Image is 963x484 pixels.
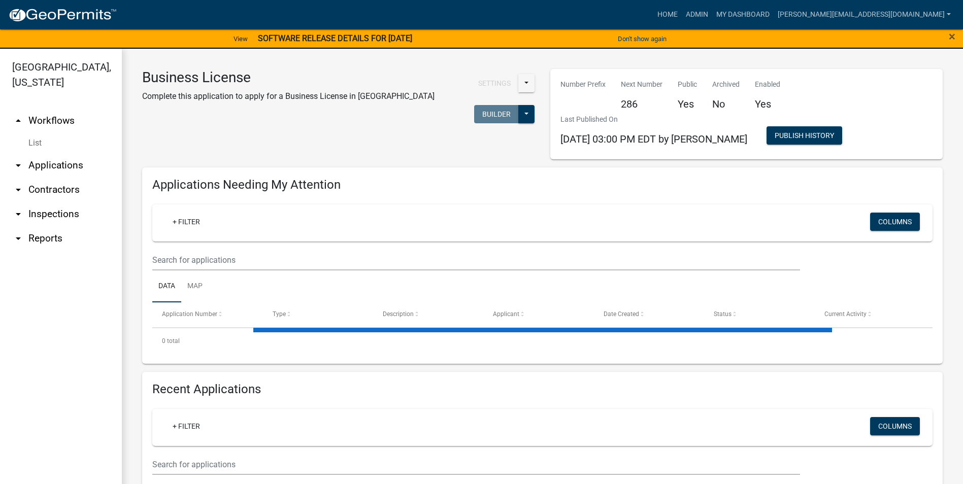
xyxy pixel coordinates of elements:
button: Columns [870,213,920,231]
h5: No [712,98,740,110]
h5: 286 [621,98,662,110]
button: Builder [474,105,519,123]
p: Archived [712,79,740,90]
a: Map [181,270,209,303]
input: Search for applications [152,454,800,475]
datatable-header-cell: Current Activity [815,302,925,327]
a: View [229,30,252,47]
button: Close [949,30,955,43]
button: Settings [470,74,519,92]
datatable-header-cell: Applicant [483,302,593,327]
strong: SOFTWARE RELEASE DETAILS FOR [DATE] [258,33,412,43]
i: arrow_drop_down [12,232,24,245]
h4: Recent Applications [152,382,933,397]
i: arrow_drop_down [12,159,24,171]
p: Last Published On [560,114,747,125]
a: + Filter [164,213,208,231]
a: Data [152,270,181,303]
span: Current Activity [824,310,867,318]
p: Public [678,79,697,90]
span: [DATE] 03:00 PM EDT by [PERSON_NAME] [560,133,747,145]
i: arrow_drop_down [12,208,24,220]
h3: Business License [142,69,435,86]
button: Don't show again [614,30,671,47]
datatable-header-cell: Description [373,302,483,327]
input: Search for applications [152,250,800,270]
span: Date Created [604,310,639,318]
a: [PERSON_NAME][EMAIL_ADDRESS][DOMAIN_NAME] [774,5,955,24]
datatable-header-cell: Application Number [152,302,262,327]
button: Publish History [767,126,842,145]
span: Application Number [162,310,217,318]
h4: Applications Needing My Attention [152,178,933,192]
i: arrow_drop_down [12,184,24,196]
wm-modal-confirm: Workflow Publish History [767,132,842,140]
a: Admin [682,5,712,24]
p: Enabled [755,79,780,90]
i: arrow_drop_up [12,115,24,127]
span: Status [714,310,732,318]
p: Number Prefix [560,79,606,90]
button: Columns [870,417,920,435]
span: Description [383,310,414,318]
datatable-header-cell: Type [262,302,373,327]
span: × [949,29,955,44]
a: Home [653,5,682,24]
a: + Filter [164,417,208,435]
span: Applicant [493,310,519,318]
h5: Yes [678,98,697,110]
div: 0 total [152,328,933,354]
p: Next Number [621,79,662,90]
h5: Yes [755,98,780,110]
p: Complete this application to apply for a Business License in [GEOGRAPHIC_DATA] [142,90,435,102]
datatable-header-cell: Date Created [594,302,704,327]
span: Type [273,310,286,318]
a: My Dashboard [712,5,774,24]
datatable-header-cell: Status [704,302,814,327]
